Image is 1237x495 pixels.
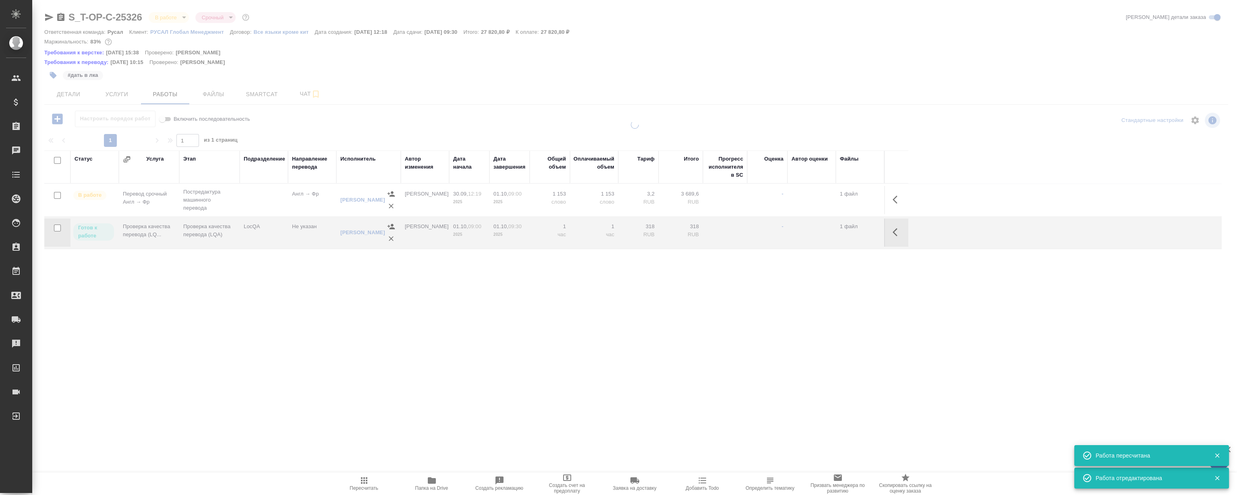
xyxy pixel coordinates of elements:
div: Статус [75,155,93,163]
button: Назначить [385,221,397,233]
div: Дата начала [453,155,485,171]
button: Удалить [385,233,397,245]
button: Сгруппировать [123,155,131,163]
div: Файлы [840,155,858,163]
div: Итого [684,155,699,163]
div: Дата завершения [493,155,526,171]
div: Направление перевода [292,155,332,171]
button: Назначить [385,188,397,200]
div: Исполнитель [340,155,376,163]
button: Здесь прячутся важные кнопки [888,223,907,242]
div: Услуга [146,155,164,163]
div: Работа пересчитана [1096,452,1202,460]
div: Автор изменения [405,155,445,171]
button: Закрыть [1209,452,1225,459]
div: Общий объем [534,155,566,171]
div: Подразделение [244,155,285,163]
div: Этап [183,155,196,163]
div: Работа отредактирована [1096,474,1202,482]
div: Оплачиваемый объем [574,155,614,171]
div: Автор оценки [792,155,828,163]
div: Прогресс исполнителя в SC [707,155,743,179]
button: Здесь прячутся важные кнопки [888,190,907,209]
div: Оценка [764,155,783,163]
button: Удалить [385,200,397,212]
div: Тариф [637,155,655,163]
button: Закрыть [1209,474,1225,482]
